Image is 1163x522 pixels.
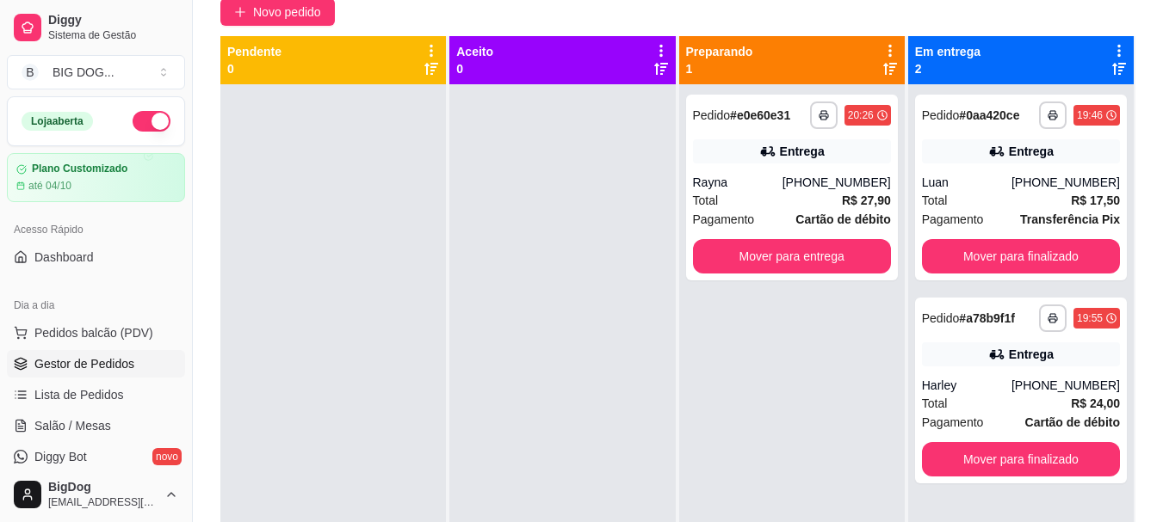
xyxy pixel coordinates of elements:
[7,7,185,48] a: DiggySistema de Gestão
[133,111,170,132] button: Alterar Status
[34,324,153,341] span: Pedidos balcão (PDV)
[922,210,984,229] span: Pagamento
[7,319,185,347] button: Pedidos balcão (PDV)
[32,163,127,175] article: Plano Customizado
[1009,346,1054,363] div: Entrega
[7,381,185,408] a: Lista de Pedidos
[922,108,960,122] span: Pedido
[693,108,731,122] span: Pedido
[915,60,981,77] p: 2
[686,60,753,77] p: 1
[730,108,790,122] strong: # e0e60e31
[922,413,984,432] span: Pagamento
[22,112,93,131] div: Loja aberta
[922,191,948,210] span: Total
[7,243,185,271] a: Dashboard
[7,412,185,439] a: Salão / Mesas
[922,377,1011,394] div: Harley
[34,386,124,403] span: Lista de Pedidos
[795,212,890,226] strong: Cartão de débito
[7,153,185,202] a: Plano Customizadoaté 04/10
[1011,377,1120,394] div: [PHONE_NUMBER]
[7,216,185,243] div: Acesso Rápido
[922,311,960,325] span: Pedido
[7,443,185,470] a: Diggy Botnovo
[693,174,783,191] div: Rayna
[456,60,493,77] p: 0
[922,174,1011,191] div: Luan
[1077,311,1103,325] div: 19:55
[848,108,874,122] div: 20:26
[28,179,71,193] article: até 04/10
[1071,193,1120,207] strong: R$ 17,50
[53,64,114,81] div: BIG DOG ...
[7,55,185,89] button: Select a team
[1025,415,1120,429] strong: Cartão de débito
[959,311,1015,325] strong: # a78b9f1f
[693,191,719,210] span: Total
[1077,108,1103,122] div: 19:46
[227,43,281,60] p: Pendente
[922,442,1120,476] button: Mover para finalizado
[922,394,948,413] span: Total
[22,64,39,81] span: B
[959,108,1019,122] strong: # 0aa420ce
[48,28,178,42] span: Sistema de Gestão
[34,417,111,434] span: Salão / Mesas
[693,210,755,229] span: Pagamento
[34,448,87,465] span: Diggy Bot
[34,249,94,266] span: Dashboard
[456,43,493,60] p: Aceito
[1009,143,1054,160] div: Entrega
[693,239,891,273] button: Mover para entrega
[1011,174,1120,191] div: [PHONE_NUMBER]
[48,480,158,495] span: BigDog
[48,495,158,509] span: [EMAIL_ADDRESS][DOMAIN_NAME]
[48,13,178,28] span: Diggy
[253,3,321,21] span: Novo pedido
[686,43,753,60] p: Preparando
[1020,212,1120,226] strong: Transferência Pix
[915,43,981,60] p: Em entrega
[842,193,891,207] strong: R$ 27,90
[922,239,1120,273] button: Mover para finalizado
[783,174,891,191] div: [PHONE_NUMBER]
[780,143,825,160] div: Entrega
[7,350,185,378] a: Gestor de Pedidos
[234,6,246,18] span: plus
[34,355,134,372] span: Gestor de Pedidos
[227,60,281,77] p: 0
[7,474,185,515] button: BigDog[EMAIL_ADDRESS][DOMAIN_NAME]
[1071,396,1120,410] strong: R$ 24,00
[7,292,185,319] div: Dia a dia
